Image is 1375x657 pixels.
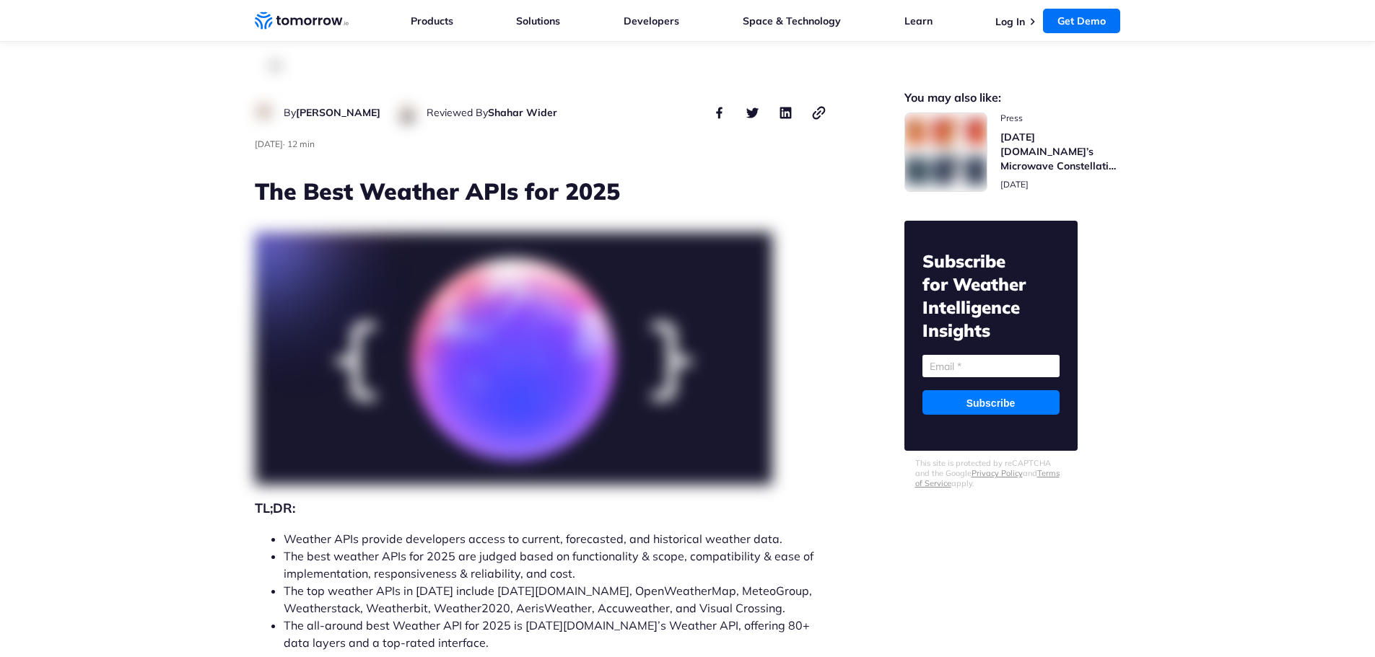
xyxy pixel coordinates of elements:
[904,113,1121,192] a: Read Tomorrow.io’s Microwave Constellation Ready To Help This Hurricane Season
[255,498,828,519] h2: TL;DR:
[904,92,1121,103] h2: You may also like:
[915,458,1067,488] p: This site is protected by reCAPTCHA and the Google and apply.
[284,530,828,547] li: Weather APIs provide developers access to current, forecasted, and historical weather data.
[284,104,380,121] div: author name
[398,104,416,122] img: Shahar Wider
[255,138,283,149] span: publish date
[284,582,828,617] li: The top weather APIs in [DATE] include [DATE][DOMAIN_NAME], OpenWeatherMap, MeteoGroup, Weatherst...
[516,14,560,27] a: Solutions
[287,138,315,149] span: Estimated reading time
[284,617,828,651] li: The all-around best Weather API for 2025 is [DATE][DOMAIN_NAME]’s Weather API, offering 80+ data ...
[915,468,1060,488] a: Terms of Service
[284,106,296,119] span: By
[255,175,828,207] h1: The Best Weather APIs for 2025
[411,14,453,27] a: Products
[283,138,285,149] span: ·
[1043,9,1120,33] a: Get Demo
[1000,179,1029,190] span: publish date
[743,14,841,27] a: Space & Technology
[904,14,933,27] a: Learn
[427,106,488,119] span: Reviewed By
[922,390,1060,415] input: Subscribe
[255,104,273,119] img: Ruth Favela
[1000,130,1121,173] h3: [DATE][DOMAIN_NAME]’s Microwave Constellation Ready To Help This Hurricane Season
[922,355,1060,377] input: Email *
[711,104,728,121] button: share this post on facebook
[255,10,349,32] a: Home link
[284,547,828,582] li: The best weather APIs for 2025 are judged based on functionality & scope, compatibility & ease of...
[811,104,828,121] button: copy link to clipboard
[777,104,795,121] button: share this post on linkedin
[624,14,679,27] a: Developers
[995,15,1025,28] a: Log In
[1000,113,1121,124] span: post catecory
[922,250,1060,342] h2: Subscribe for Weather Intelligence Insights
[271,61,282,71] a: back to the main blog page
[427,104,557,121] div: author name
[972,468,1023,478] a: Privacy Policy
[744,104,761,121] button: share this post on twitter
